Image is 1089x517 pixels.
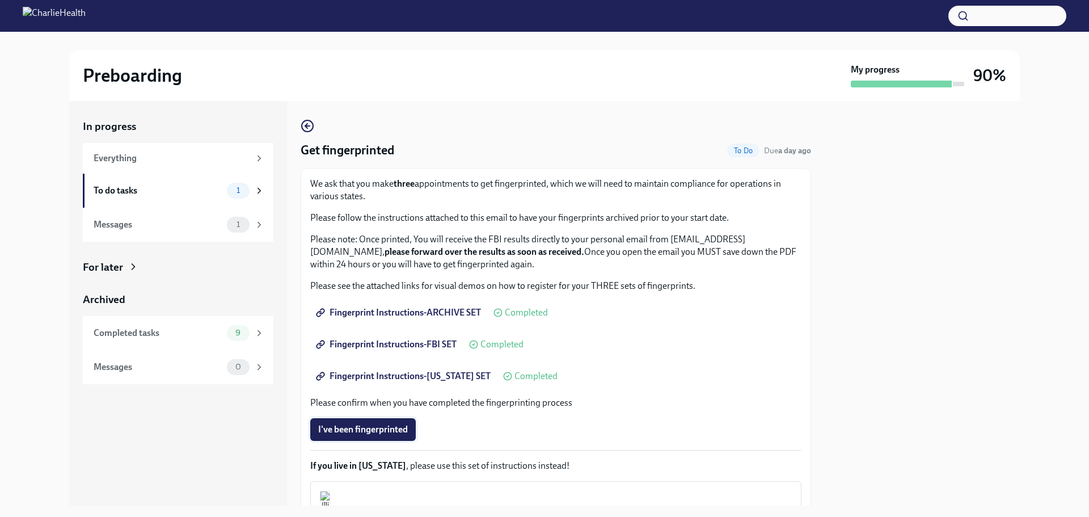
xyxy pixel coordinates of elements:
strong: please forward over the results as soon as received. [385,246,584,257]
strong: My progress [851,64,900,76]
button: I've been fingerprinted [310,418,416,441]
h3: 90% [973,65,1006,86]
a: Messages1 [83,208,273,242]
p: Please confirm when you have completed the fingerprinting process [310,397,801,409]
span: Fingerprint Instructions-[US_STATE] SET [318,371,491,382]
a: Everything [83,143,273,174]
div: Messages [94,361,222,373]
strong: a day ago [778,146,811,155]
div: Completed tasks [94,327,222,339]
span: I've been fingerprinted [318,424,408,435]
span: 0 [229,363,248,371]
div: For later [83,260,123,275]
span: To Do [727,146,759,155]
a: Fingerprint Instructions-ARCHIVE SET [310,301,489,324]
span: Due [764,146,811,155]
a: Fingerprint Instructions-[US_STATE] SET [310,365,499,388]
img: CharlieHealth [23,7,86,25]
div: To do tasks [94,184,222,197]
div: Everything [94,152,250,165]
a: In progress [83,119,273,134]
a: Messages0 [83,350,273,384]
div: Messages [94,218,222,231]
h4: Get fingerprinted [301,142,394,159]
span: October 6th, 2025 09:00 [764,145,811,156]
span: Completed [514,372,558,381]
p: We ask that you make appointments to get fingerprinted, which we will need to maintain compliance... [310,178,801,203]
p: Please see the attached links for visual demos on how to register for your THREE sets of fingerpr... [310,280,801,292]
p: , please use this set of instructions instead! [310,460,801,472]
span: Fingerprint Instructions-ARCHIVE SET [318,307,481,318]
a: Archived [83,292,273,307]
a: Fingerprint Instructions-FBI SET [310,333,465,356]
span: 1 [230,220,247,229]
a: To do tasks1 [83,174,273,208]
p: Please note: Once printed, You will receive the FBI results directly to your personal email from ... [310,233,801,271]
h2: Preboarding [83,64,182,87]
strong: three [394,178,415,189]
span: 9 [229,329,247,337]
p: Please follow the instructions attached to this email to have your fingerprints archived prior to... [310,212,801,224]
a: Completed tasks9 [83,316,273,350]
span: Completed [505,308,548,317]
strong: If you live in [US_STATE] [310,460,406,471]
span: Completed [480,340,524,349]
span: 1 [230,186,247,195]
span: Fingerprint Instructions-FBI SET [318,339,457,350]
a: For later [83,260,273,275]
